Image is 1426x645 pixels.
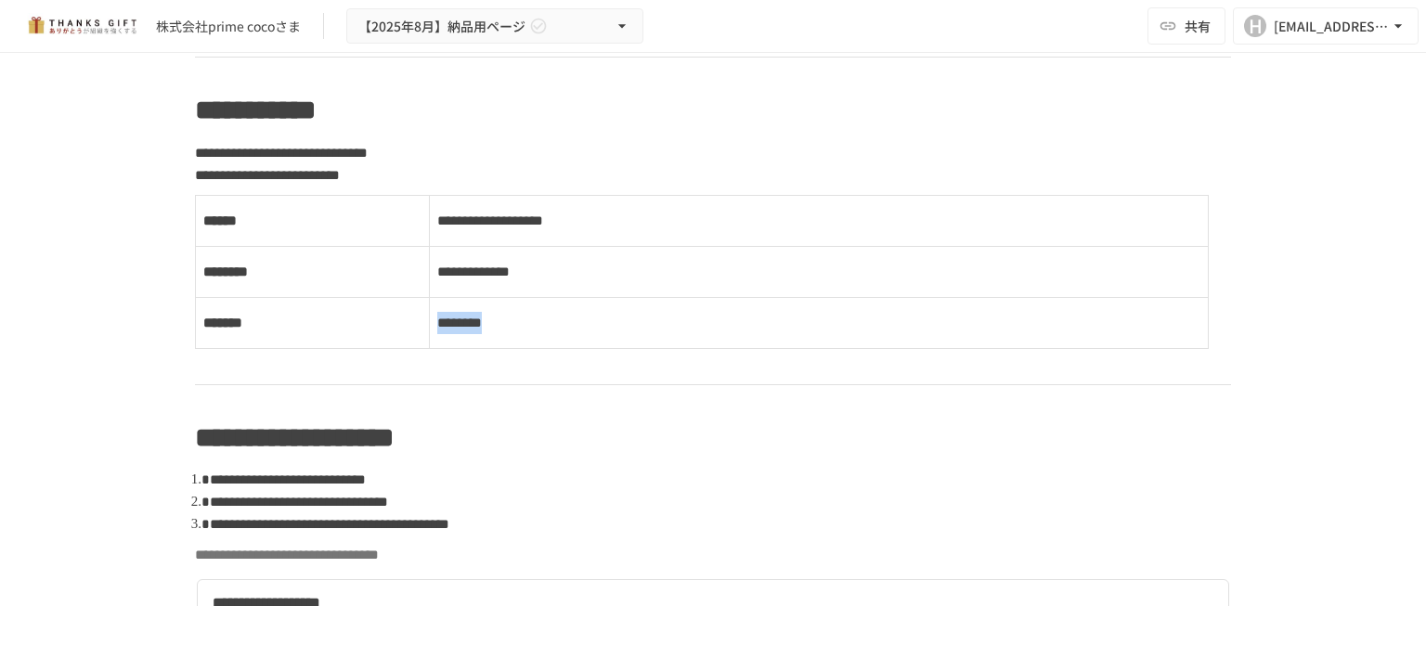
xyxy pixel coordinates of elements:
[358,15,525,38] span: 【2025年8月】納品用ページ
[156,17,301,36] div: 株式会社prime cocoさま
[1274,15,1389,38] div: [EMAIL_ADDRESS][DOMAIN_NAME]
[22,11,141,41] img: mMP1OxWUAhQbsRWCurg7vIHe5HqDpP7qZo7fRoNLXQh
[346,8,643,45] button: 【2025年8月】納品用ページ
[1147,7,1225,45] button: 共有
[1233,7,1419,45] button: H[EMAIL_ADDRESS][DOMAIN_NAME]
[1185,16,1211,36] span: 共有
[1244,15,1266,37] div: H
